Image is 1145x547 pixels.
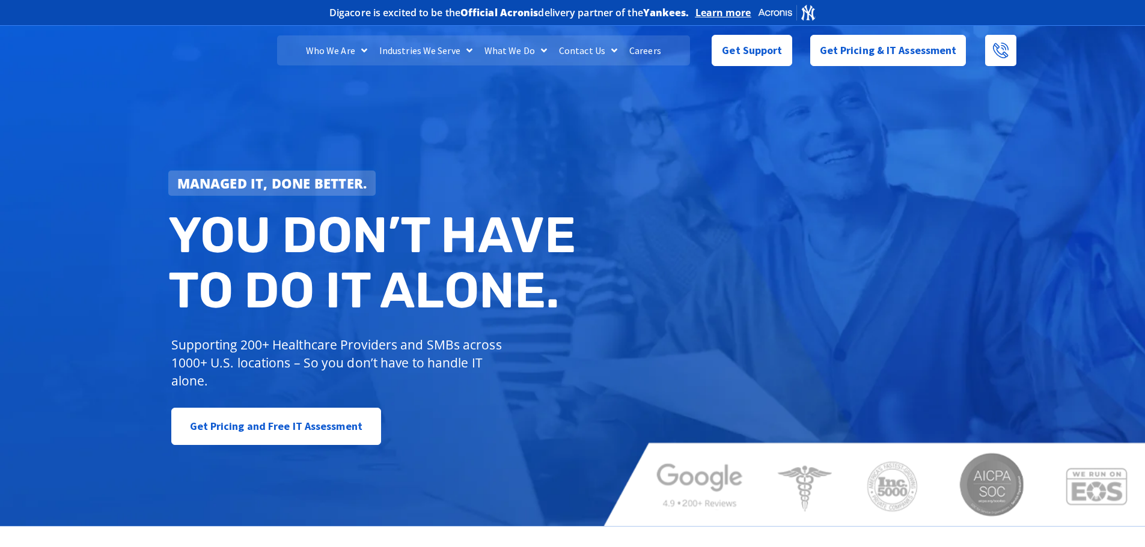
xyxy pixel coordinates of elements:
nav: Menu [277,35,689,65]
a: Careers [623,35,667,65]
h2: You don’t have to do IT alone. [168,208,582,318]
span: Get Pricing & IT Assessment [820,38,957,62]
span: Get Pricing and Free IT Assessment [190,414,362,438]
a: Contact Us [553,35,623,65]
img: Acronis [757,4,816,21]
a: Learn more [695,7,751,19]
a: Who We Are [300,35,373,65]
a: Industries We Serve [373,35,478,65]
a: Get Pricing & IT Assessment [810,35,966,66]
a: Get Pricing and Free IT Assessment [171,408,381,445]
a: Get Support [712,35,792,66]
strong: Managed IT, done better. [177,174,367,192]
a: What We Do [478,35,553,65]
p: Supporting 200+ Healthcare Providers and SMBs across 1000+ U.S. locations – So you don’t have to ... [171,336,507,390]
img: DigaCore Technology Consulting [128,32,215,70]
b: Yankees. [643,6,689,19]
b: Official Acronis [460,6,539,19]
a: Managed IT, done better. [168,171,376,196]
h2: Digacore is excited to be the delivery partner of the [329,8,689,17]
span: Get Support [722,38,782,62]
